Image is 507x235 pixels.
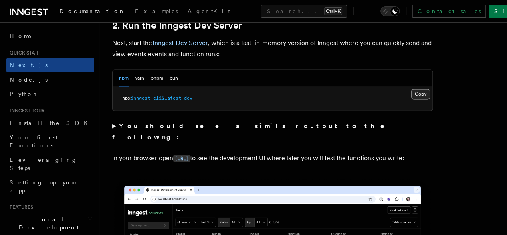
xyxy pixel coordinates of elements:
[59,8,125,14] span: Documentation
[324,7,342,15] kbd: Ctrl+K
[6,116,94,130] a: Install the SDK
[6,204,33,210] span: Features
[55,2,130,22] a: Documentation
[261,5,347,18] button: Search...Ctrl+K
[6,212,94,235] button: Local Development
[6,87,94,101] a: Python
[6,50,41,56] span: Quick start
[380,6,400,16] button: Toggle dark mode
[119,70,129,86] button: npm
[10,120,93,126] span: Install the SDK
[173,155,190,162] code: [URL]
[184,95,192,101] span: dev
[183,2,235,22] a: AgentKit
[412,5,486,18] a: Contact sales
[112,121,433,143] summary: You should see a similar output to the following:
[152,39,208,47] a: Inngest Dev Server
[135,70,144,86] button: yarn
[131,95,181,101] span: inngest-cli@latest
[10,91,39,97] span: Python
[6,29,94,43] a: Home
[122,95,131,101] span: npx
[10,179,79,194] span: Setting up your app
[170,70,178,86] button: bun
[6,215,87,231] span: Local Development
[135,8,178,14] span: Examples
[112,37,433,60] p: Next, start the , which is a fast, in-memory version of Inngest where you can quickly send and vi...
[130,2,183,22] a: Examples
[10,32,32,40] span: Home
[6,72,94,87] a: Node.js
[173,154,190,162] a: [URL]
[151,70,163,86] button: pnpm
[112,20,242,31] a: 2. Run the Inngest Dev Server
[10,157,77,171] span: Leveraging Steps
[6,58,94,72] a: Next.js
[10,134,57,149] span: Your first Functions
[188,8,230,14] span: AgentKit
[411,89,430,99] button: Copy
[10,62,48,68] span: Next.js
[10,76,48,83] span: Node.js
[6,175,94,198] a: Setting up your app
[6,108,45,114] span: Inngest tour
[112,153,433,164] p: In your browser open to see the development UI where later you will test the functions you write:
[6,153,94,175] a: Leveraging Steps
[6,130,94,153] a: Your first Functions
[112,122,396,141] strong: You should see a similar output to the following:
